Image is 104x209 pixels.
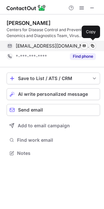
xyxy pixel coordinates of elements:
[18,107,43,113] span: Send email
[7,120,100,132] button: Add to email campaign
[7,20,51,26] div: [PERSON_NAME]
[18,123,70,128] span: Add to email campaign
[7,27,100,39] div: Centers for Disease Control and Prevention. Genomics and Diagnostics Team, Virus Surveillance and...
[70,53,96,60] button: Reveal Button
[18,76,89,81] div: Save to List / ATS / CRM
[7,4,46,12] img: ContactOut v5.3.10
[17,150,97,156] span: Notes
[16,43,91,49] span: [EMAIL_ADDRESS][DOMAIN_NAME]
[7,104,100,116] button: Send email
[7,149,100,158] button: Notes
[7,88,100,100] button: AI write personalized message
[17,137,97,143] span: Find work email
[7,73,100,84] button: save-profile-one-click
[18,92,88,97] span: AI write personalized message
[7,136,100,145] button: Find work email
